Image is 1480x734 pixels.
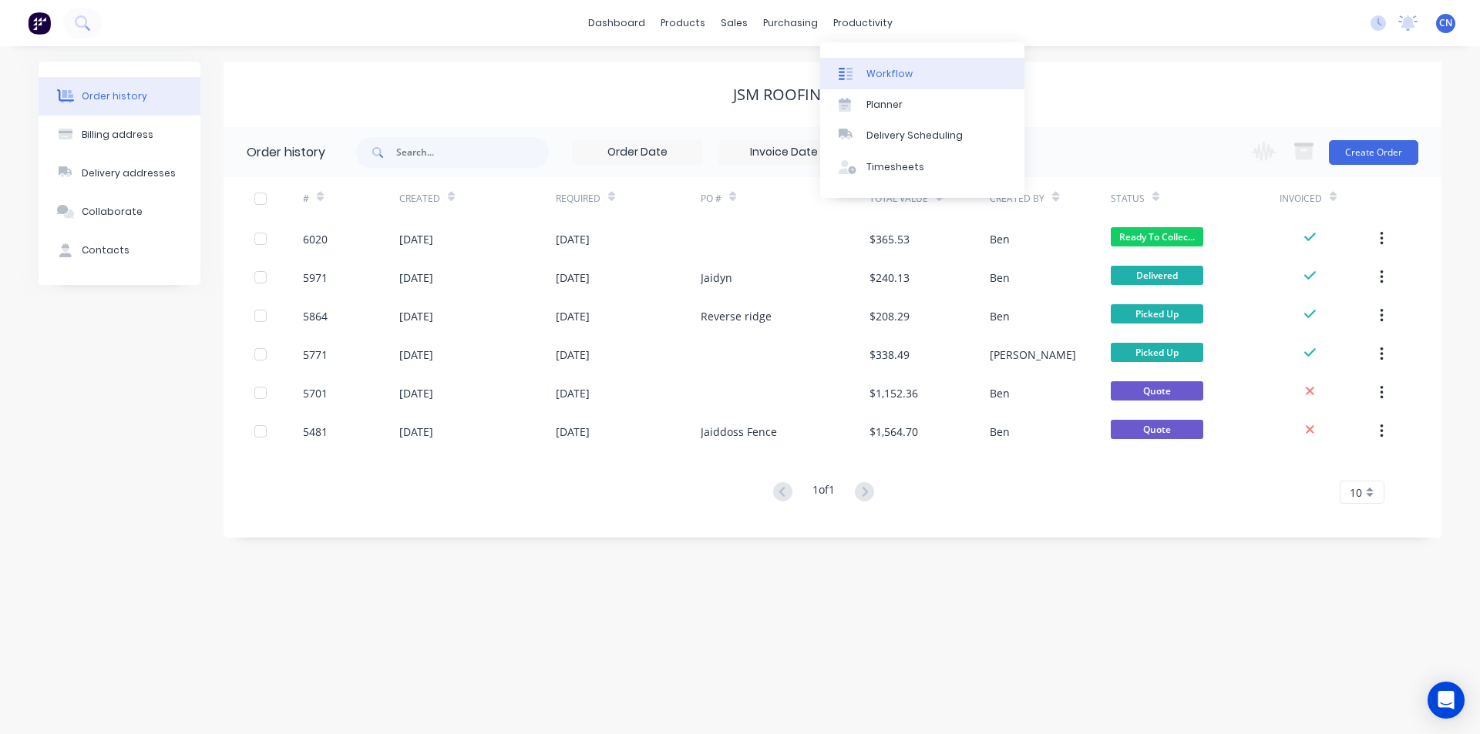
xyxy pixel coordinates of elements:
[990,424,1010,440] div: Ben
[990,231,1010,247] div: Ben
[399,308,433,324] div: [DATE]
[866,160,924,174] div: Timesheets
[556,177,701,220] div: Required
[82,205,143,219] div: Collaborate
[580,12,653,35] a: dashboard
[1439,16,1452,30] span: CN
[82,128,153,142] div: Billing address
[866,129,963,142] div: Delivery Scheduling
[573,141,702,164] input: Order Date
[303,385,328,401] div: 5701
[990,385,1010,401] div: Ben
[869,308,910,324] div: $208.29
[869,270,910,286] div: $240.13
[826,12,900,35] div: productivity
[990,177,1110,220] div: Created By
[39,116,200,154] button: Billing address
[869,347,910,363] div: $338.49
[990,347,1076,363] div: [PERSON_NAME]
[303,192,309,206] div: #
[1111,266,1203,285] span: Delivered
[1280,177,1376,220] div: Invoiced
[1111,192,1145,206] div: Status
[28,12,51,35] img: Factory
[733,85,932,104] div: JSM ROOFING & PLUMBING
[303,424,328,440] div: 5481
[399,192,440,206] div: Created
[399,424,433,440] div: [DATE]
[556,270,590,286] div: [DATE]
[39,154,200,193] button: Delivery addresses
[866,98,903,112] div: Planner
[701,192,721,206] div: PO #
[303,177,399,220] div: #
[701,270,732,286] div: Jaidyn
[866,67,913,81] div: Workflow
[1428,682,1465,719] div: Open Intercom Messenger
[1111,343,1203,362] span: Picked Up
[820,152,1024,183] a: Timesheets
[990,308,1010,324] div: Ben
[1350,484,1362,501] span: 10
[869,424,918,440] div: $1,564.70
[399,347,433,363] div: [DATE]
[812,481,835,504] div: 1 of 1
[82,243,129,257] div: Contacts
[869,385,918,401] div: $1,152.36
[869,231,910,247] div: $365.53
[82,166,176,180] div: Delivery addresses
[39,193,200,231] button: Collaborate
[39,77,200,116] button: Order history
[303,231,328,247] div: 6020
[303,308,328,324] div: 5864
[556,308,590,324] div: [DATE]
[399,231,433,247] div: [DATE]
[1280,192,1322,206] div: Invoiced
[1329,140,1418,165] button: Create Order
[556,385,590,401] div: [DATE]
[701,308,772,324] div: Reverse ridge
[303,347,328,363] div: 5771
[399,177,556,220] div: Created
[820,58,1024,89] a: Workflow
[990,270,1010,286] div: Ben
[556,192,600,206] div: Required
[1111,381,1203,401] span: Quote
[1111,420,1203,439] span: Quote
[701,177,869,220] div: PO #
[701,424,777,440] div: Jaiddoss Fence
[303,270,328,286] div: 5971
[755,12,826,35] div: purchasing
[1111,304,1203,323] span: Picked Up
[39,231,200,270] button: Contacts
[82,89,147,103] div: Order history
[556,424,590,440] div: [DATE]
[399,270,433,286] div: [DATE]
[1111,227,1203,246] span: Ready To Collec...
[653,12,713,35] div: products
[1111,177,1280,220] div: Status
[399,385,433,401] div: [DATE]
[247,143,325,162] div: Order history
[719,141,849,164] input: Invoice Date
[396,137,549,168] input: Search...
[820,89,1024,120] a: Planner
[820,120,1024,151] a: Delivery Scheduling
[556,231,590,247] div: [DATE]
[713,12,755,35] div: sales
[556,347,590,363] div: [DATE]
